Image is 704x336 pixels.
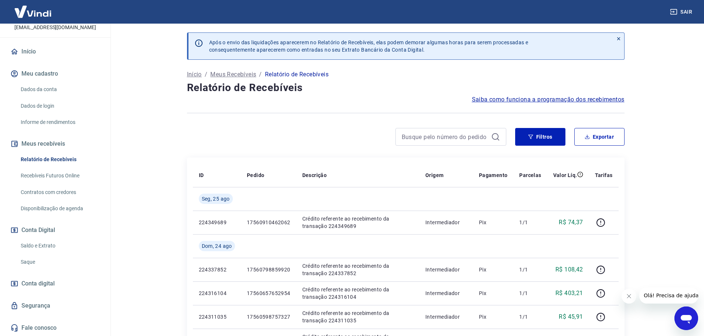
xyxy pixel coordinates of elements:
[472,95,625,104] a: Saiba como funciona a programação dos recebimentos
[202,242,232,250] span: Dom, 24 ago
[519,290,541,297] p: 1/1
[18,238,102,253] a: Saldo e Extrato
[187,80,625,95] h4: Relatório de Recebíveis
[18,185,102,200] a: Contratos com credores
[18,115,102,130] a: Informe de rendimentos
[519,219,541,226] p: 1/1
[9,44,102,60] a: Início
[555,289,583,298] p: R$ 403,21
[302,286,414,301] p: Crédito referente ao recebimento da transação 224316104
[247,313,290,321] p: 17560598757327
[14,24,96,31] p: [EMAIL_ADDRESS][DOMAIN_NAME]
[519,266,541,273] p: 1/1
[247,219,290,226] p: 17560910462062
[559,312,583,321] p: R$ 45,91
[553,172,577,179] p: Valor Líq.
[479,290,508,297] p: Pix
[210,70,256,79] a: Meus Recebíveis
[9,0,57,23] img: Vindi
[18,201,102,216] a: Disponibilização de agenda
[199,290,235,297] p: 224316104
[669,5,695,19] button: Sair
[21,278,55,289] span: Conta digital
[18,98,102,114] a: Dados de login
[205,70,207,79] p: /
[247,172,264,179] p: Pedido
[425,290,467,297] p: Intermediador
[479,219,508,226] p: Pix
[199,172,204,179] p: ID
[559,218,583,227] p: R$ 74,37
[574,128,625,146] button: Exportar
[247,266,290,273] p: 17560798859920
[199,266,235,273] p: 224337852
[515,128,565,146] button: Filtros
[479,266,508,273] p: Pix
[425,266,467,273] p: Intermediador
[402,131,488,142] input: Busque pelo número do pedido
[265,70,329,79] p: Relatório de Recebíveis
[4,5,62,11] span: Olá! Precisa de ajuda?
[425,313,467,321] p: Intermediador
[259,70,262,79] p: /
[674,306,698,330] iframe: Botão para abrir a janela de mensagens
[302,172,327,179] p: Descrição
[622,289,636,304] iframe: Fechar mensagem
[9,276,102,292] a: Conta digital
[302,215,414,230] p: Crédito referente ao recebimento da transação 224349689
[9,66,102,82] button: Meu cadastro
[18,254,102,270] a: Saque
[9,320,102,336] a: Fale conosco
[199,219,235,226] p: 224349689
[18,82,102,97] a: Dados da conta
[425,172,443,179] p: Origem
[519,172,541,179] p: Parcelas
[9,136,102,152] button: Meus recebíveis
[247,290,290,297] p: 17560657652954
[479,313,508,321] p: Pix
[425,219,467,226] p: Intermediador
[302,309,414,324] p: Crédito referente ao recebimento da transação 224311035
[18,168,102,183] a: Recebíveis Futuros Online
[595,172,613,179] p: Tarifas
[555,265,583,274] p: R$ 108,42
[9,222,102,238] button: Conta Digital
[202,195,230,202] span: Seg, 25 ago
[479,172,508,179] p: Pagamento
[639,287,698,304] iframe: Mensagem da empresa
[209,39,528,53] p: Após o envio das liquidações aparecerem no Relatório de Recebíveis, elas podem demorar algumas ho...
[199,313,235,321] p: 224311035
[302,262,414,277] p: Crédito referente ao recebimento da transação 224337852
[519,313,541,321] p: 1/1
[9,298,102,314] a: Segurança
[187,70,202,79] a: Início
[18,152,102,167] a: Relatório de Recebíveis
